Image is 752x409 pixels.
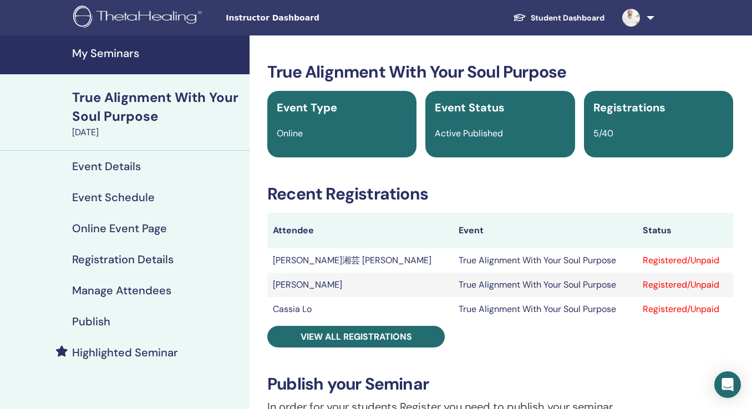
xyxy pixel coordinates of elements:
span: Registrations [593,100,665,115]
span: Online [277,127,303,139]
td: True Alignment With Your Soul Purpose [453,248,638,273]
div: Open Intercom Messenger [714,371,741,398]
span: View all registrations [301,331,412,342]
h4: Publish [72,315,110,328]
th: Attendee [267,213,453,248]
td: True Alignment With Your Soul Purpose [453,297,638,321]
a: Student Dashboard [504,8,613,28]
a: True Alignment With Your Soul Purpose[DATE] [65,88,250,139]
span: Event Type [277,100,337,115]
img: logo.png [73,6,206,30]
h4: Highlighted Seminar [72,346,178,359]
span: 5/40 [593,127,613,139]
div: Registered/Unpaid [643,278,728,292]
h3: Publish your Seminar [267,374,733,394]
h4: Registration Details [72,253,174,266]
div: Registered/Unpaid [643,254,728,267]
h4: Event Schedule [72,191,155,204]
div: [DATE] [72,126,243,139]
h4: Manage Attendees [72,284,171,297]
a: View all registrations [267,326,445,347]
h3: True Alignment With Your Soul Purpose [267,62,733,82]
div: True Alignment With Your Soul Purpose [72,88,243,126]
h3: Recent Registrations [267,184,733,204]
span: Instructor Dashboard [226,12,392,24]
td: True Alignment With Your Soul Purpose [453,273,638,297]
span: Event Status [435,100,505,115]
span: Active Published [435,127,503,139]
h4: Event Details [72,160,141,173]
td: Cassia Lo [267,297,453,321]
img: graduation-cap-white.svg [513,13,526,22]
h4: My Seminars [72,47,243,60]
div: Registered/Unpaid [643,303,728,316]
th: Event [453,213,638,248]
td: [PERSON_NAME]湘芸 [PERSON_NAME] [267,248,453,273]
th: Status [637,213,733,248]
img: default.jpg [622,9,640,27]
h4: Online Event Page [72,222,167,235]
td: [PERSON_NAME] [267,273,453,297]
